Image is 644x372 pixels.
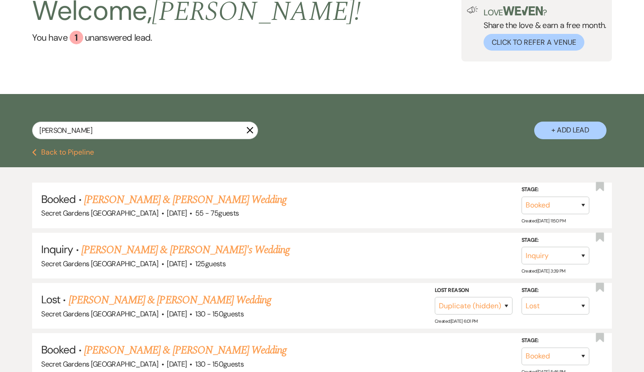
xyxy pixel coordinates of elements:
span: Booked [41,192,75,206]
label: Lost Reason [435,286,512,296]
span: 55 - 75 guests [195,208,239,218]
span: Created: [DATE] 11:50 PM [522,218,565,224]
a: [PERSON_NAME] & [PERSON_NAME] Wedding [84,342,287,358]
img: weven-logo-green.svg [503,6,543,15]
button: + Add Lead [534,122,606,139]
span: Inquiry [41,242,73,256]
span: 130 - 150 guests [195,359,244,369]
span: [DATE] [167,208,187,218]
label: Stage: [522,185,589,195]
a: [PERSON_NAME] & [PERSON_NAME]'s Wedding [81,242,290,258]
div: 1 [70,31,83,44]
span: Created: [DATE] 3:39 PM [522,268,565,274]
span: [DATE] [167,259,187,268]
label: Stage: [522,336,589,346]
a: You have 1 unanswered lead. [32,31,361,44]
div: Share the love & earn a free month. [478,6,606,51]
span: Lost [41,292,60,306]
span: [DATE] [167,309,187,319]
img: loud-speaker-illustration.svg [467,6,478,14]
label: Stage: [522,286,589,296]
a: [PERSON_NAME] & [PERSON_NAME] Wedding [84,192,287,208]
span: Secret Gardens [GEOGRAPHIC_DATA] [41,259,159,268]
span: Secret Gardens [GEOGRAPHIC_DATA] [41,309,159,319]
span: Secret Gardens [GEOGRAPHIC_DATA] [41,208,159,218]
span: Booked [41,343,75,357]
button: Back to Pipeline [32,149,94,156]
span: Secret Gardens [GEOGRAPHIC_DATA] [41,359,159,369]
span: [DATE] [167,359,187,369]
label: Stage: [522,235,589,245]
button: Click to Refer a Venue [484,34,584,51]
a: [PERSON_NAME] & [PERSON_NAME] Wedding [69,292,271,308]
span: 130 - 150 guests [195,309,244,319]
span: Created: [DATE] 6:01 PM [435,318,478,324]
input: Search by name, event date, email address or phone number [32,122,258,139]
span: 125 guests [195,259,226,268]
p: Love ? [484,6,606,17]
